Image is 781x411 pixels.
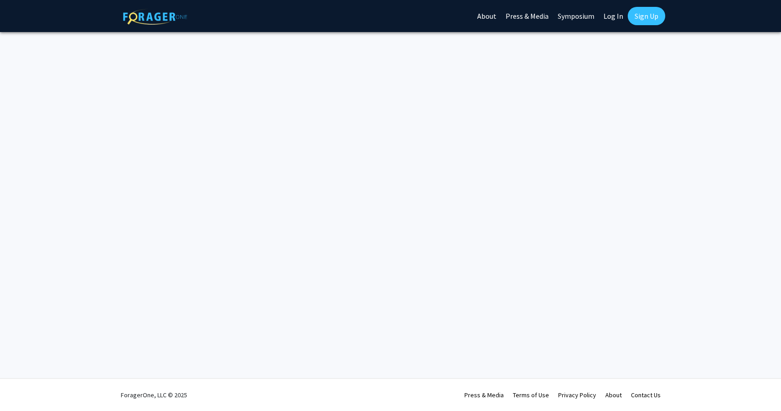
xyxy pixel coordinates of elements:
[558,391,596,399] a: Privacy Policy
[605,391,622,399] a: About
[464,391,504,399] a: Press & Media
[123,9,187,25] img: ForagerOne Logo
[513,391,549,399] a: Terms of Use
[121,379,187,411] div: ForagerOne, LLC © 2025
[631,391,661,399] a: Contact Us
[628,7,665,25] a: Sign Up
